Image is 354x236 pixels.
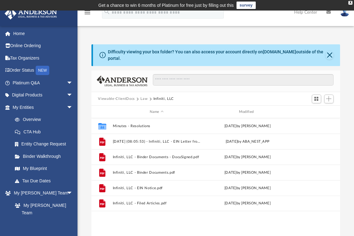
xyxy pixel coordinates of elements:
button: Infiniti, LLC [153,96,174,102]
div: Get a chance to win 6 months of Platinum for free just by filling out this [98,2,234,9]
div: [DATE] by [PERSON_NAME] [203,123,291,129]
button: Switch to Grid View [312,95,321,103]
a: Tax Due Dates [9,175,82,187]
span: arrow_drop_down [67,187,79,200]
div: [DATE] by [PERSON_NAME] [203,154,291,160]
a: Platinum Q&Aarrow_drop_down [4,77,82,89]
a: Order StatusNEW [4,64,82,77]
div: id [294,109,338,115]
button: Infiniti, LLC - EIN Notice.pdf [113,186,201,190]
a: CTA Hub [9,126,82,138]
div: [DATE] by [PERSON_NAME] [203,170,291,176]
a: [DOMAIN_NAME] [263,49,296,54]
span: arrow_drop_down [67,89,79,102]
a: Binder Walkthrough [9,150,82,163]
i: menu [84,9,91,16]
div: [DATE] by ABA_NEST_APP [203,139,291,145]
a: My Blueprint [9,163,79,175]
div: [DATE] by [PERSON_NAME] [203,201,291,206]
a: Tax Organizers [4,52,82,64]
button: More options [309,153,323,162]
button: Law [140,96,148,102]
button: More options [309,168,323,177]
a: Home [4,27,82,40]
a: Entity Change Request [9,138,82,150]
button: Infiniti, LLC - Binder Documents.pdf [113,171,201,175]
input: Search files and folders [153,74,333,86]
div: Difficulty viewing your box folder? You can also access your account directly on outside of the p... [108,49,325,62]
button: [DATE] (08:05:53) - Infiniti, LLC - EIN Letter from IRS.pdf [113,140,201,144]
div: [DATE] by [PERSON_NAME] [203,185,291,191]
div: close [348,1,352,5]
div: Name [112,109,201,115]
button: More options [309,199,323,208]
div: NEW [36,66,49,75]
img: Anderson Advisors Platinum Portal [3,7,59,20]
a: Digital Productsarrow_drop_down [4,89,82,101]
a: My [PERSON_NAME] Teamarrow_drop_down [4,187,79,199]
button: Add [324,95,334,103]
button: Infiniti, LLC - Binder Documents - DocuSigned.pdf [113,155,201,159]
div: id [94,109,109,115]
i: search [104,8,110,15]
button: More options [309,184,323,193]
a: My [PERSON_NAME] Team [9,199,76,219]
button: Close [325,51,334,60]
button: More options [309,137,323,146]
button: Infiniti, LLC - Filed Articles.pdf [113,202,201,206]
a: Online Ordering [4,40,82,52]
span: arrow_drop_down [67,77,79,89]
a: menu [84,12,91,16]
img: User Pic [340,8,349,17]
a: My Entitiesarrow_drop_down [4,101,82,114]
a: survey [237,2,256,9]
button: Minutes - Resolutions [113,124,201,128]
div: Modified [203,109,291,115]
a: Overview [9,114,82,126]
button: Viewable-ClientDocs [98,96,135,102]
span: arrow_drop_down [67,101,79,114]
